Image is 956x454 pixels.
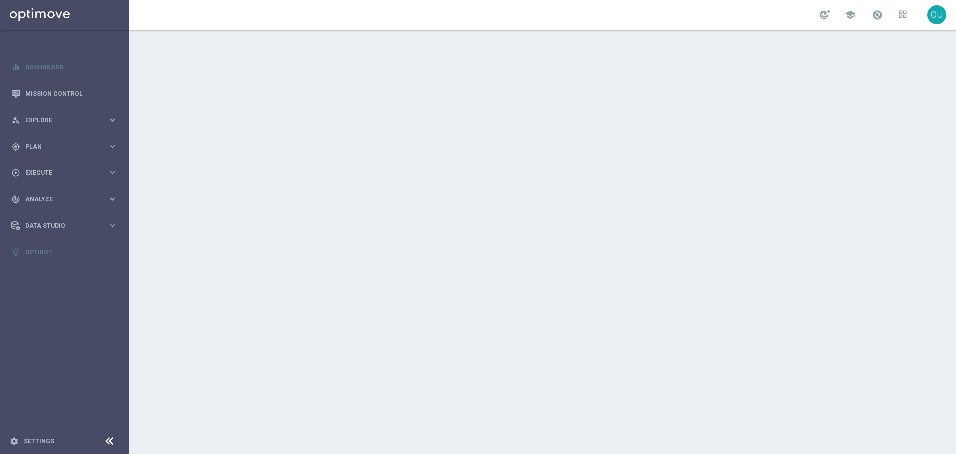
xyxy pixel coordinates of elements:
a: Optibot [25,239,117,265]
div: Execute [11,168,108,177]
button: Mission Control [11,90,118,98]
button: Data Studio keyboard_arrow_right [11,222,118,230]
i: person_search [11,116,20,125]
a: Dashboard [25,54,117,80]
i: track_changes [11,195,20,204]
i: equalizer [11,63,20,72]
button: play_circle_outline Execute keyboard_arrow_right [11,169,118,177]
a: Mission Control [25,80,117,107]
span: Data Studio [25,223,108,229]
div: Optibot [11,239,117,265]
button: person_search Explore keyboard_arrow_right [11,116,118,124]
div: OU [927,5,946,24]
i: keyboard_arrow_right [108,115,117,125]
div: Plan [11,142,108,151]
button: gps_fixed Plan keyboard_arrow_right [11,143,118,151]
div: Explore [11,116,108,125]
span: Analyze [25,196,108,202]
i: gps_fixed [11,142,20,151]
i: play_circle_outline [11,168,20,177]
div: Dashboard [11,54,117,80]
i: keyboard_arrow_right [108,221,117,230]
div: Mission Control [11,80,117,107]
div: Analyze [11,195,108,204]
button: equalizer Dashboard [11,63,118,71]
i: keyboard_arrow_right [108,142,117,151]
i: keyboard_arrow_right [108,168,117,177]
span: Execute [25,170,108,176]
div: Data Studio [11,221,108,230]
i: keyboard_arrow_right [108,194,117,204]
i: lightbulb [11,248,20,257]
i: settings [10,437,19,446]
span: school [845,9,856,20]
span: Plan [25,144,108,150]
button: lightbulb Optibot [11,248,118,256]
span: Explore [25,117,108,123]
button: track_changes Analyze keyboard_arrow_right [11,195,118,203]
a: Settings [24,438,54,444]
